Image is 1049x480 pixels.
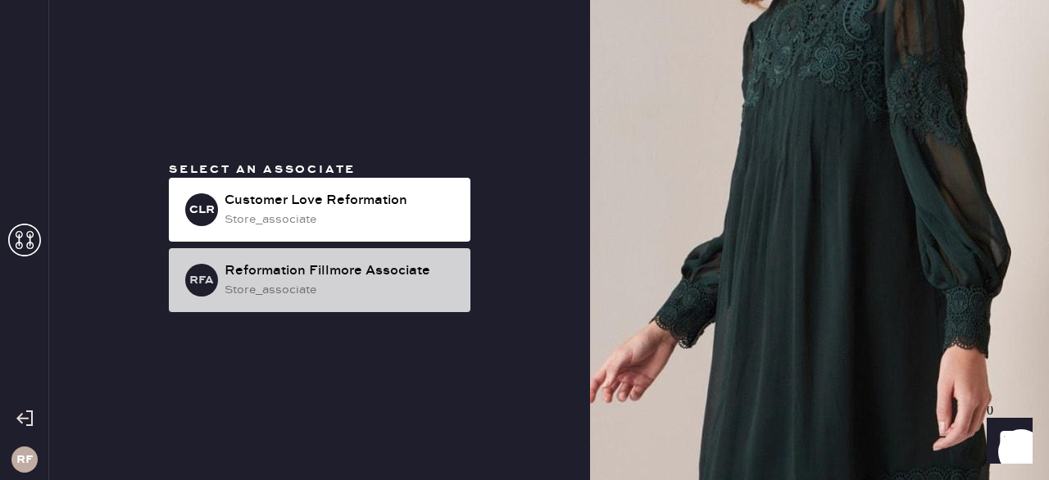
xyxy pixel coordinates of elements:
span: Select an associate [169,162,356,177]
div: Customer Love Reformation [225,191,457,211]
h3: RF [16,454,33,465]
div: store_associate [225,281,457,299]
div: store_associate [225,211,457,229]
h3: RFA [189,274,214,286]
iframe: Front Chat [971,406,1042,477]
div: Reformation Fillmore Associate [225,261,457,281]
h3: CLR [189,204,215,215]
